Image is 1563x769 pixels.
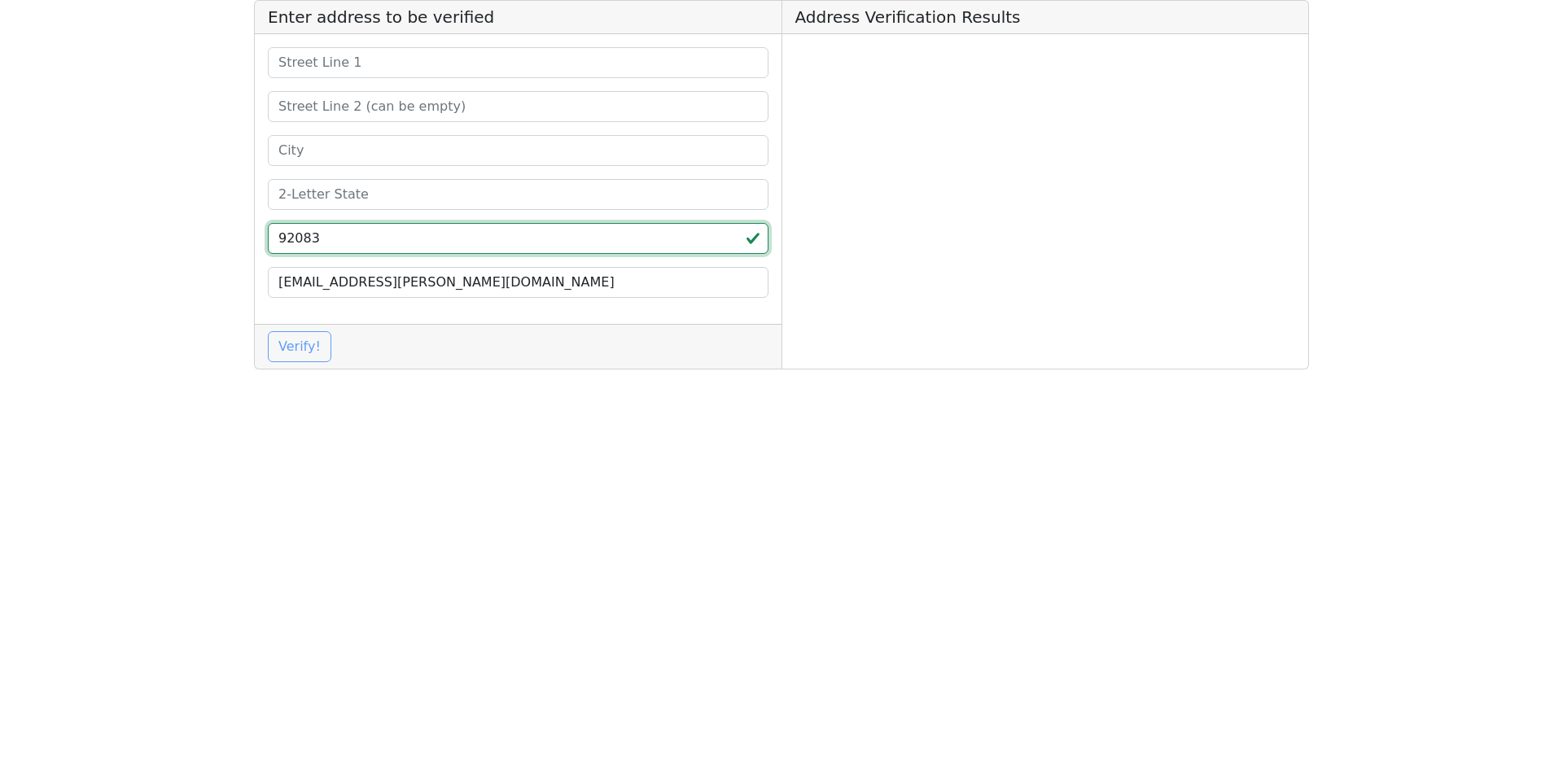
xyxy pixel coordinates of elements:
input: Street Line 1 [268,47,768,78]
h5: Enter address to be verified [255,1,781,34]
h5: Address Verification Results [782,1,1309,34]
input: Street Line 2 (can be empty) [268,91,768,122]
input: 2-Letter State [268,179,768,210]
input: ZIP code 5 or 5+4 [268,223,768,254]
input: Your Email [268,267,768,298]
input: City [268,135,768,166]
